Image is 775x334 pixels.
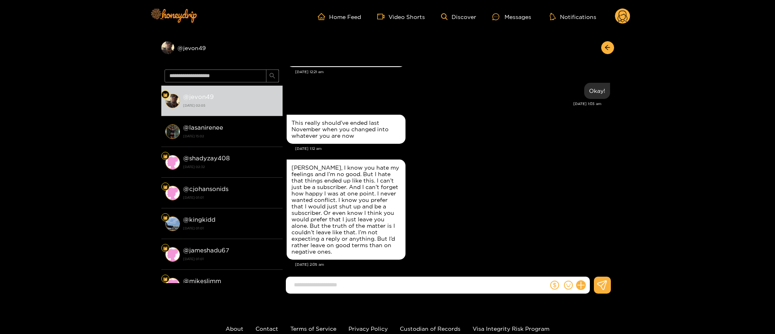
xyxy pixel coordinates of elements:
[163,277,168,281] img: Fan Level
[291,164,401,255] div: [PERSON_NAME], I know you hate my feelings and I’m no good. But I hate that things ended up like ...
[165,94,180,108] img: conversation
[163,246,168,251] img: Fan Level
[290,326,336,332] a: Terms of Service
[400,326,460,332] a: Custodian of Records
[269,73,275,80] span: search
[564,281,573,290] span: smile
[183,247,229,254] strong: @ jameshadu67
[183,102,279,109] strong: [DATE] 02:05
[295,69,610,75] div: [DATE] 12:21 am
[165,247,180,262] img: conversation
[589,88,605,94] div: Okay!
[183,194,279,201] strong: [DATE] 01:01
[161,41,283,54] div: @jevon49
[295,146,610,151] div: [DATE] 1:12 am
[165,155,180,170] img: conversation
[165,216,180,231] img: conversation
[584,83,610,99] div: Aug. 20, 1:03 am
[601,41,614,54] button: arrow-left
[318,13,329,20] span: home
[318,13,361,20] a: Home Feed
[163,215,168,220] img: Fan Level
[550,281,559,290] span: dollar
[287,160,405,260] div: Aug. 20, 2:05 am
[183,225,279,232] strong: [DATE] 01:01
[604,44,610,51] span: arrow-left
[348,326,388,332] a: Privacy Policy
[287,115,405,144] div: Aug. 20, 1:12 am
[165,124,180,139] img: conversation
[165,186,180,200] img: conversation
[183,132,279,140] strong: [DATE] 15:02
[163,185,168,189] img: Fan Level
[183,163,279,170] strong: [DATE] 02:32
[377,13,425,20] a: Video Shorts
[165,278,180,292] img: conversation
[266,69,279,82] button: search
[492,12,531,21] div: Messages
[183,216,215,223] strong: @ kingkidd
[295,262,610,267] div: [DATE] 2:05 am
[163,154,168,159] img: Fan Level
[441,13,476,20] a: Discover
[256,326,278,332] a: Contact
[183,93,214,100] strong: @ jevon49
[473,326,549,332] a: Visa Integrity Risk Program
[183,185,228,192] strong: @ cjohansonids
[547,13,599,21] button: Notifications
[183,255,279,263] strong: [DATE] 01:01
[287,101,602,107] div: [DATE] 1:03 am
[183,155,230,162] strong: @ shadyzay408
[549,279,561,291] button: dollar
[183,124,223,131] strong: @ lasanirenee
[183,277,221,284] strong: @ mikeslimm
[291,120,401,139] div: This really should’ve ended last November when you changed into whatever you are now
[377,13,389,20] span: video-camera
[163,92,168,97] img: Fan Level
[226,326,243,332] a: About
